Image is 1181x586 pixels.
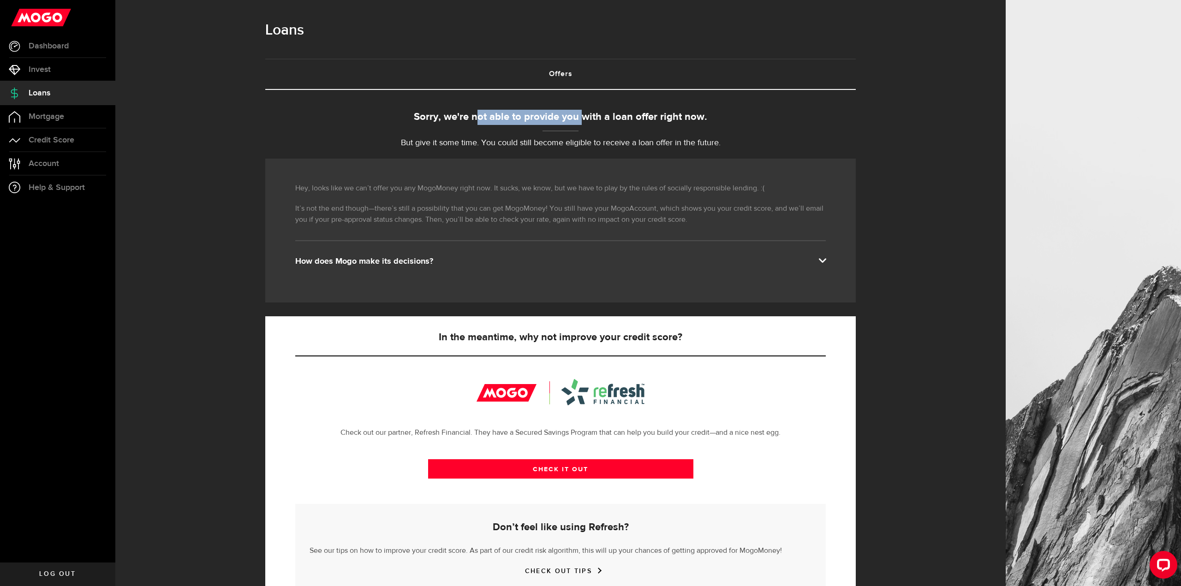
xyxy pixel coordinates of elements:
[295,183,826,194] p: Hey, looks like we can’t offer you any MogoMoney right now. It sucks, we know, but we have to pla...
[1142,547,1181,586] iframe: LiveChat chat widget
[265,59,856,90] ul: Tabs Navigation
[265,18,856,42] h1: Loans
[39,571,76,577] span: Log out
[29,160,59,168] span: Account
[295,256,826,267] div: How does Mogo make its decisions?
[525,567,596,575] a: CHECK OUT TIPS
[29,65,51,74] span: Invest
[428,459,693,479] a: CHECK IT OUT
[29,89,50,97] span: Loans
[29,112,64,121] span: Mortgage
[265,137,856,149] p: But give it some time. You could still become eligible to receive a loan offer in the future.
[265,110,856,125] div: Sorry, we're not able to provide you with a loan offer right now.
[265,59,856,89] a: Offers
[29,42,69,50] span: Dashboard
[295,332,826,343] h5: In the meantime, why not improve your credit score?
[295,427,826,438] p: Check out our partner, Refresh Financial. They have a Secured Savings Program that can help you b...
[310,543,811,556] p: See our tips on how to improve your credit score. As part of our credit risk algorithm, this will...
[310,522,811,533] h5: Don’t feel like using Refresh?
[29,136,74,144] span: Credit Score
[29,183,85,192] span: Help & Support
[295,203,826,225] p: It’s not the end though—there’s still a possibility that you can get MogoMoney! You still have yo...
